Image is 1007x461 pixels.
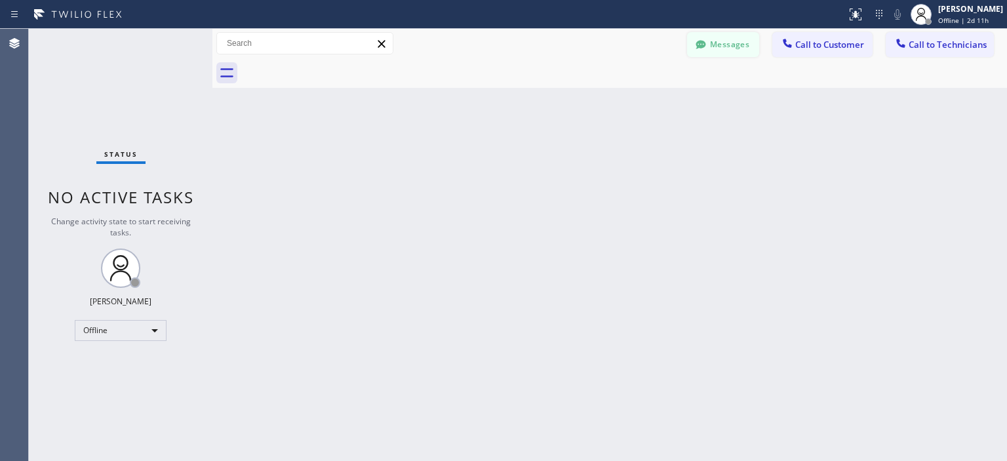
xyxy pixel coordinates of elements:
div: [PERSON_NAME] [90,296,151,307]
button: Mute [888,5,907,24]
span: No active tasks [48,186,194,208]
span: Status [104,150,138,159]
span: Call to Technicians [909,39,987,50]
div: [PERSON_NAME] [938,3,1003,14]
span: Offline | 2d 11h [938,16,989,25]
input: Search [217,33,393,54]
span: Call to Customer [795,39,864,50]
button: Messages [687,32,759,57]
button: Call to Technicians [886,32,994,57]
span: Change activity state to start receiving tasks. [51,216,191,238]
div: Offline [75,320,167,341]
button: Call to Customer [772,32,873,57]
